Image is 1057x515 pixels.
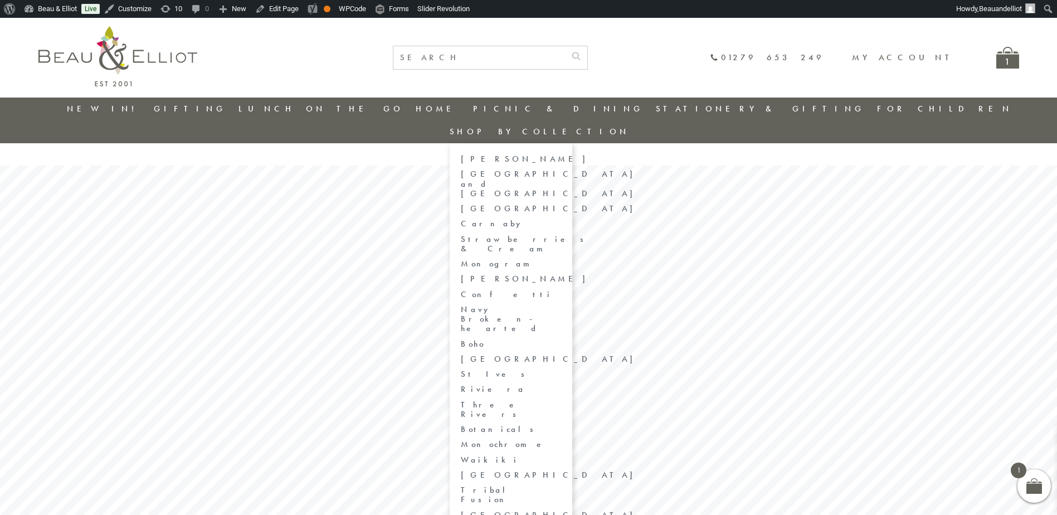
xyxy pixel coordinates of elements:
[461,400,561,420] a: Three Rivers
[450,126,630,137] a: Shop by collection
[324,6,330,12] div: OK
[461,354,561,364] a: [GEOGRAPHIC_DATA]
[67,103,142,114] a: New in!
[417,4,470,13] span: Slider Revolution
[38,26,197,86] img: logo
[461,339,561,349] a: Boho
[461,274,561,284] a: [PERSON_NAME]
[461,425,561,434] a: Botanicals
[81,4,100,14] a: Live
[656,103,865,114] a: Stationery & Gifting
[461,370,561,379] a: St Ives
[461,235,561,254] a: Strawberries & Cream
[461,485,561,505] a: Tribal Fusion
[461,440,561,449] a: Monochrome
[461,470,561,480] a: [GEOGRAPHIC_DATA]
[461,154,561,164] a: [PERSON_NAME]
[461,305,561,334] a: Navy Broken-hearted
[877,103,1012,114] a: For Children
[461,290,561,299] a: Confetti
[1011,463,1026,478] span: 1
[416,103,460,114] a: Home
[852,52,957,63] a: My account
[393,46,565,69] input: SEARCH
[979,4,1022,13] span: Beauandelliot
[238,103,403,114] a: Lunch On The Go
[473,103,644,114] a: Picnic & Dining
[461,219,561,229] a: Carnaby
[154,103,226,114] a: Gifting
[710,53,824,62] a: 01279 653 249
[996,47,1019,69] a: 1
[461,259,561,269] a: Monogram
[461,455,561,465] a: Waikiki
[461,204,561,213] a: [GEOGRAPHIC_DATA]
[461,385,561,394] a: Riviera
[461,169,561,198] a: [GEOGRAPHIC_DATA] and [GEOGRAPHIC_DATA]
